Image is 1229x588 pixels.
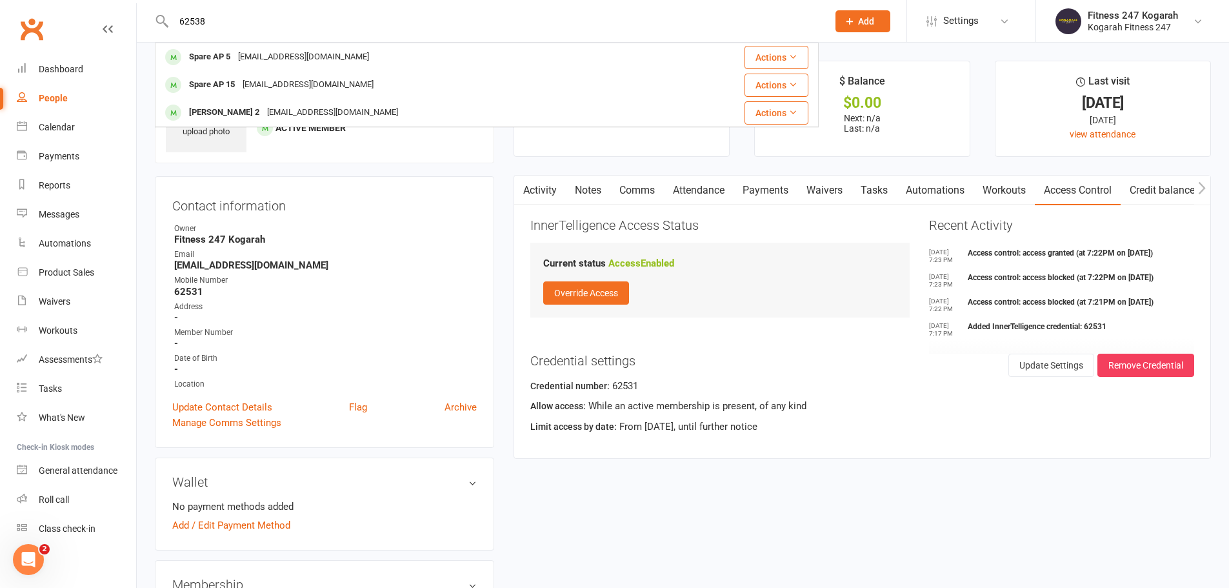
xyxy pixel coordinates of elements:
[39,494,69,505] div: Roll call
[543,281,629,305] button: Override Access
[530,354,1194,368] h3: Credential settings
[185,76,239,94] div: Spare AP 15
[1007,113,1199,127] div: [DATE]
[174,301,477,313] div: Address
[17,514,136,543] a: Class kiosk mode
[929,322,1194,340] li: Added InnerTelligence credential: 62531
[1097,354,1194,377] button: Remove Credential
[543,258,606,269] strong: Current status
[39,238,91,248] div: Automations
[514,176,566,205] a: Activity
[39,465,117,476] div: General attendance
[17,316,136,345] a: Workouts
[852,176,897,205] a: Tasks
[174,352,477,365] div: Date of Birth
[17,229,136,258] a: Automations
[1055,8,1081,34] img: thumb_image1749097489.png
[17,374,136,403] a: Tasks
[39,209,79,219] div: Messages
[174,286,477,298] strong: 62531
[39,325,77,336] div: Workouts
[943,6,979,35] span: Settings
[929,273,961,289] time: [DATE] 7:23 PM
[174,327,477,339] div: Member Number
[929,248,1194,267] li: Access control: access granted (at 7:22PM on [DATE])
[39,64,83,74] div: Dashboard
[185,48,234,66] div: Spare AP 5
[239,76,377,94] div: [EMAIL_ADDRESS][DOMAIN_NAME]
[39,93,68,103] div: People
[172,400,272,415] a: Update Contact Details
[17,485,136,514] a: Roll call
[858,16,874,26] span: Add
[39,296,70,307] div: Waivers
[174,248,477,261] div: Email
[929,298,961,313] time: [DATE] 7:22 PM
[275,123,346,133] span: Active member
[17,200,136,229] a: Messages
[39,383,62,394] div: Tasks
[929,218,1194,232] h3: Recent Activity
[39,354,103,365] div: Assessments
[1088,21,1178,33] div: Kogarah Fitness 247
[39,523,95,534] div: Class check-in
[13,544,44,575] iframe: Intercom live chat
[17,345,136,374] a: Assessments
[530,419,1194,439] div: From [DATE], until further notice
[530,420,617,434] label: Limit access by date:
[1076,73,1130,96] div: Last visit
[170,12,819,30] input: Search...
[263,103,402,122] div: [EMAIL_ADDRESS][DOMAIN_NAME]
[17,84,136,113] a: People
[17,403,136,432] a: What's New
[766,96,958,110] div: $0.00
[530,399,586,413] label: Allow access:
[174,259,477,271] strong: [EMAIL_ADDRESS][DOMAIN_NAME]
[17,55,136,84] a: Dashboard
[172,415,281,431] a: Manage Comms Settings
[174,223,477,235] div: Owner
[1070,129,1135,139] a: view attendance
[39,122,75,132] div: Calendar
[744,46,808,69] button: Actions
[530,379,610,393] label: Credential number:
[174,338,477,349] strong: -
[17,171,136,200] a: Reports
[734,176,797,205] a: Payments
[349,400,367,415] a: Flag
[39,412,85,423] div: What's New
[172,194,477,213] h3: Contact information
[17,113,136,142] a: Calendar
[664,176,734,205] a: Attendance
[530,398,1194,418] div: While an active membership is present, of any kind
[174,378,477,390] div: Location
[39,180,70,190] div: Reports
[174,312,477,323] strong: -
[929,273,1194,291] li: Access control: access blocked (at 7:22PM on [DATE])
[766,113,958,134] p: Next: n/a Last: n/a
[1008,354,1094,377] button: Update Settings
[17,142,136,171] a: Payments
[1121,176,1204,205] a: Credit balance
[17,258,136,287] a: Product Sales
[39,267,94,278] div: Product Sales
[610,176,664,205] a: Comms
[929,248,961,264] time: [DATE] 7:23 PM
[17,456,136,485] a: General attendance kiosk mode
[566,176,610,205] a: Notes
[530,218,910,232] h3: InnerTelligence Access Status
[174,234,477,245] strong: Fitness 247 Kogarah
[17,287,136,316] a: Waivers
[744,74,808,97] button: Actions
[797,176,852,205] a: Waivers
[172,475,477,489] h3: Wallet
[744,101,808,125] button: Actions
[185,103,263,122] div: [PERSON_NAME] 2
[174,274,477,287] div: Mobile Number
[835,10,890,32] button: Add
[15,13,48,45] a: Clubworx
[39,544,50,554] span: 2
[172,518,290,533] a: Add / Edit Payment Method
[174,363,477,375] strong: -
[445,400,477,415] a: Archive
